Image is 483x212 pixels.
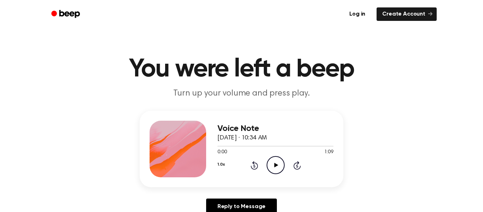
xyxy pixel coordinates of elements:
h3: Voice Note [217,124,333,133]
span: 1:09 [324,149,333,156]
a: Create Account [377,7,437,21]
p: Turn up your volume and press play. [106,88,377,99]
h1: You were left a beep [60,57,423,82]
span: 0:00 [217,149,227,156]
button: 1.0x [217,159,225,171]
a: Log in [342,6,372,22]
span: [DATE] · 10:34 AM [217,135,267,141]
a: Beep [46,7,86,21]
